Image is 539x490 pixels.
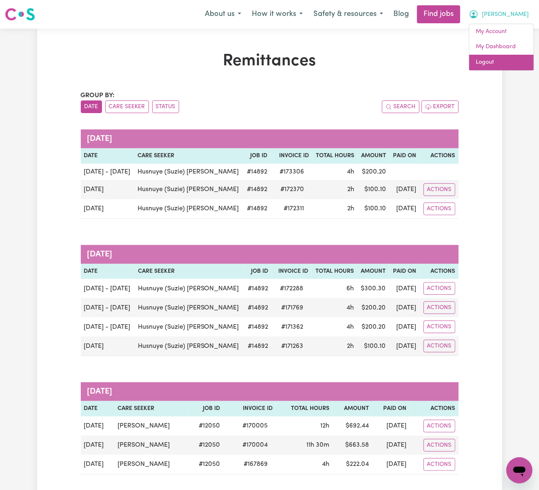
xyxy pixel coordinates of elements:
[114,416,189,436] td: [PERSON_NAME]
[81,382,459,401] caption: [DATE]
[424,458,455,471] button: Actions
[333,455,372,474] td: $ 222.04
[114,401,189,416] th: Care Seeker
[276,401,333,416] th: Total Hours
[424,439,455,452] button: Actions
[482,10,529,19] span: [PERSON_NAME]
[346,305,354,311] span: 4 hours
[81,416,114,436] td: [DATE]
[347,169,354,175] span: 4 hours
[306,442,329,448] span: 11 hours 30 minutes
[419,148,458,164] th: Actions
[81,401,114,416] th: Date
[469,55,534,70] a: Logout
[389,298,419,317] td: [DATE]
[469,24,534,71] div: My Account
[389,180,419,199] td: [DATE]
[135,336,244,356] td: Husnuye (Suzie) [PERSON_NAME]
[244,164,271,180] td: # 14892
[372,401,410,416] th: Paid On
[469,24,534,40] a: My Account
[421,100,459,113] button: Export
[357,164,389,180] td: $ 200.20
[275,185,309,194] span: # 172370
[200,6,246,23] button: About us
[81,279,135,298] td: [DATE] - [DATE]
[464,6,534,23] button: My Account
[81,180,135,199] td: [DATE]
[424,203,455,215] button: Actions
[419,264,459,279] th: Actions
[244,180,271,199] td: # 14892
[346,324,354,330] span: 4 hours
[277,341,308,351] span: # 171263
[333,436,372,455] td: $ 663.58
[469,39,534,55] a: My Dashboard
[244,279,271,298] td: # 14892
[424,321,455,333] button: Actions
[347,205,354,212] span: 2 hours
[320,423,329,429] span: 12 hours
[277,322,308,332] span: # 171362
[81,100,102,113] button: sort invoices by date
[357,298,389,317] td: $ 200.20
[277,303,308,313] span: # 171769
[244,264,271,279] th: Job ID
[237,421,273,431] span: # 170005
[346,285,354,292] span: 6 hours
[244,148,271,164] th: Job ID
[135,279,244,298] td: Husnuye (Suzie) [PERSON_NAME]
[134,199,243,219] td: Husnuye (Suzie) [PERSON_NAME]
[424,340,455,352] button: Actions
[134,164,243,180] td: Husnuye (Suzie) [PERSON_NAME]
[424,282,455,295] button: Actions
[152,100,179,113] button: sort invoices by paid status
[246,6,308,23] button: How it works
[189,416,224,436] td: # 12050
[333,401,372,416] th: Amount
[410,401,459,416] th: Actions
[134,180,243,199] td: Husnuye (Suzie) [PERSON_NAME]
[239,459,273,469] span: # 167869
[347,343,354,350] span: 2 hours
[81,148,135,164] th: Date
[357,317,389,336] td: $ 200.20
[81,92,115,99] span: Group by:
[312,148,357,164] th: Total Hours
[279,204,309,214] span: # 172311
[424,420,455,432] button: Actions
[357,279,389,298] td: $ 300.30
[244,298,271,317] td: # 14892
[135,298,244,317] td: Husnuye (Suzie) [PERSON_NAME]
[357,199,389,219] td: $ 100.10
[424,301,455,314] button: Actions
[357,336,389,356] td: $ 100.10
[389,279,419,298] td: [DATE]
[506,457,532,483] iframe: Button to launch messaging window
[417,5,460,23] a: Find jobs
[389,148,419,164] th: Paid On
[189,436,224,455] td: # 12050
[81,129,459,148] caption: [DATE]
[81,264,135,279] th: Date
[135,264,244,279] th: Care Seeker
[372,455,410,474] td: [DATE]
[134,148,243,164] th: Care Seeker
[424,183,455,196] button: Actions
[271,148,312,164] th: Invoice ID
[114,455,189,474] td: [PERSON_NAME]
[357,180,389,199] td: $ 100.10
[389,264,419,279] th: Paid On
[275,167,309,177] span: # 173306
[237,440,273,450] span: # 170004
[357,264,389,279] th: Amount
[81,199,135,219] td: [DATE]
[271,264,312,279] th: Invoice ID
[135,317,244,336] td: Husnuye (Suzie) [PERSON_NAME]
[5,7,35,22] img: Careseekers logo
[275,284,308,294] span: # 172288
[372,416,410,436] td: [DATE]
[81,336,135,356] td: [DATE]
[333,416,372,436] td: $ 692.44
[244,317,271,336] td: # 14892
